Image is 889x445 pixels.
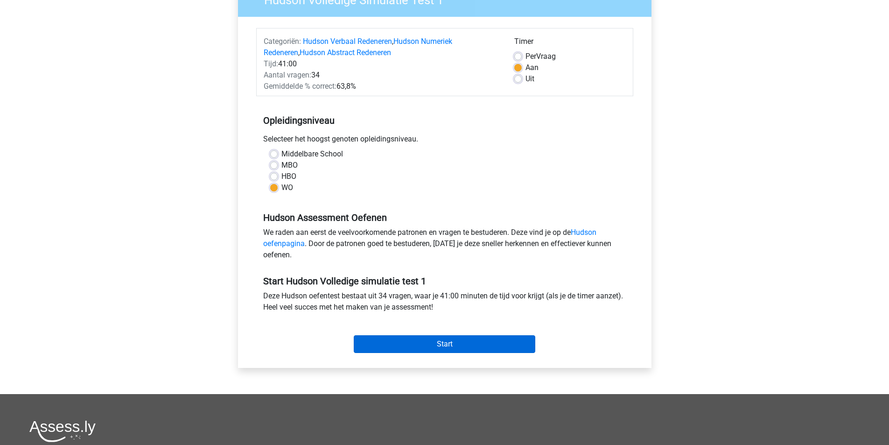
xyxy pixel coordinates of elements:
[300,48,391,57] a: Hudson Abstract Redeneren
[281,182,293,193] label: WO
[264,82,336,91] span: Gemiddelde % correct:
[257,36,507,58] div: , ,
[264,71,311,79] span: Aantal vragen:
[263,111,626,130] h5: Opleidingsniveau
[525,51,556,62] label: Vraag
[29,420,96,442] img: Assessly logo
[264,37,301,46] span: Categoriën:
[354,335,535,353] input: Start
[263,275,626,287] h5: Start Hudson Volledige simulatie test 1
[264,59,278,68] span: Tijd:
[281,171,296,182] label: HBO
[256,227,633,264] div: We raden aan eerst de veelvoorkomende patronen en vragen te bestuderen. Deze vind je op de . Door...
[264,37,452,57] a: Hudson Numeriek Redeneren
[263,212,626,223] h5: Hudson Assessment Oefenen
[256,134,633,148] div: Selecteer het hoogst genoten opleidingsniveau.
[257,81,507,92] div: 63,8%
[525,52,536,61] span: Per
[281,160,298,171] label: MBO
[257,58,507,70] div: 41:00
[525,62,539,73] label: Aan
[257,70,507,81] div: 34
[525,73,534,85] label: Uit
[514,36,626,51] div: Timer
[256,290,633,317] div: Deze Hudson oefentest bestaat uit 34 vragen, waar je 41:00 minuten de tijd voor krijgt (als je de...
[281,148,343,160] label: Middelbare School
[303,37,392,46] a: Hudson Verbaal Redeneren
